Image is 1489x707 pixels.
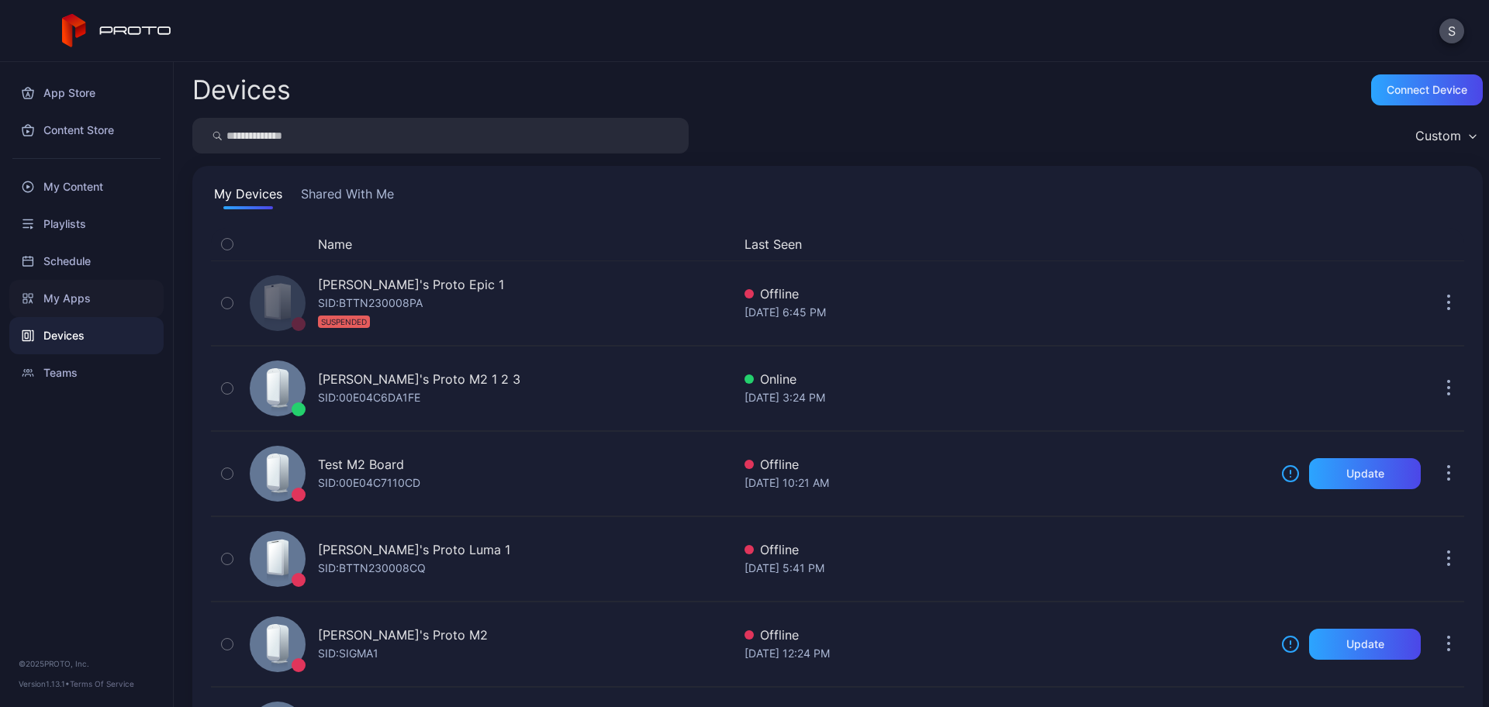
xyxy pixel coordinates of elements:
[318,316,370,328] div: SUSPENDED
[9,317,164,354] a: Devices
[9,354,164,391] a: Teams
[744,644,1269,663] div: [DATE] 12:24 PM
[1275,235,1415,253] div: Update Device
[744,559,1269,578] div: [DATE] 5:41 PM
[1346,467,1384,480] div: Update
[9,74,164,112] a: App Store
[318,370,520,388] div: [PERSON_NAME]'s Proto M2 1 2 3
[744,626,1269,644] div: Offline
[9,280,164,317] a: My Apps
[318,294,423,331] div: SID: BTTN230008PA
[744,285,1269,303] div: Offline
[9,205,164,243] a: Playlists
[318,474,420,492] div: SID: 00E04C7110CD
[318,559,426,578] div: SID: BTTN230008CQ
[1371,74,1483,105] button: Connect device
[318,275,504,294] div: [PERSON_NAME]'s Proto Epic 1
[744,540,1269,559] div: Offline
[318,235,352,253] button: Name
[9,243,164,280] a: Schedule
[9,168,164,205] a: My Content
[318,540,510,559] div: [PERSON_NAME]'s Proto Luma 1
[744,370,1269,388] div: Online
[1387,84,1467,96] div: Connect device
[1309,629,1421,660] button: Update
[744,388,1269,407] div: [DATE] 3:24 PM
[70,679,134,688] a: Terms Of Service
[19,679,70,688] span: Version 1.13.1 •
[19,657,154,670] div: © 2025 PROTO, Inc.
[318,388,420,407] div: SID: 00E04C6DA1FE
[744,303,1269,322] div: [DATE] 6:45 PM
[192,76,291,104] h2: Devices
[1309,458,1421,489] button: Update
[318,455,404,474] div: Test M2 Board
[318,626,488,644] div: [PERSON_NAME]'s Proto M2
[744,235,1263,253] button: Last Seen
[1439,19,1464,43] button: S
[211,185,285,209] button: My Devices
[744,455,1269,474] div: Offline
[318,644,378,663] div: SID: SIGMA1
[298,185,397,209] button: Shared With Me
[1346,638,1384,650] div: Update
[9,112,164,149] a: Content Store
[1408,118,1483,153] button: Custom
[1415,128,1461,143] div: Custom
[744,474,1269,492] div: [DATE] 10:21 AM
[1433,235,1464,253] div: Options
